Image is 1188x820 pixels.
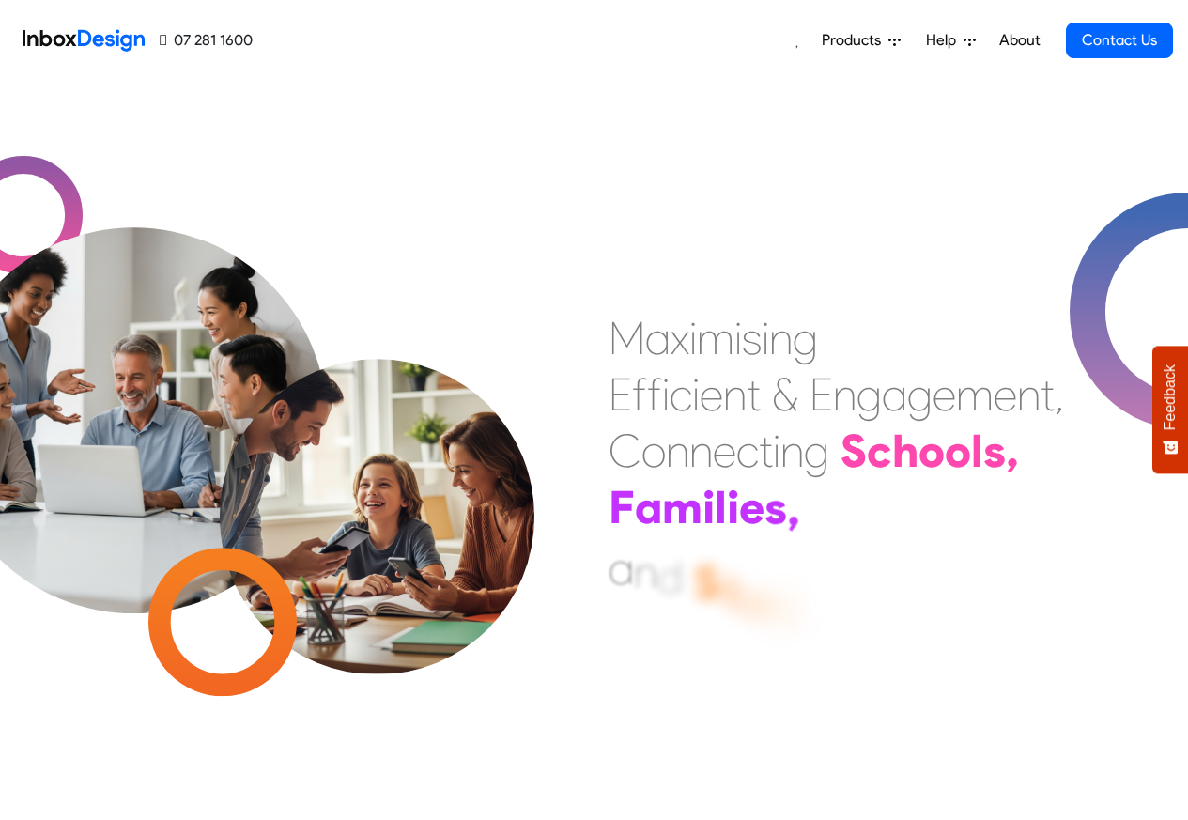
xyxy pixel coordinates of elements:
div: C [609,423,641,479]
div: & [772,366,798,423]
div: E [810,366,833,423]
div: e [933,366,956,423]
a: About [994,22,1045,59]
div: l [971,423,983,479]
div: t [720,562,739,618]
div: m [662,479,702,535]
span: Products [822,29,888,52]
div: a [645,310,671,366]
div: i [662,366,670,423]
div: S [841,423,867,479]
div: m [697,310,734,366]
div: n [634,544,657,600]
div: e [700,366,723,423]
div: c [736,423,759,479]
div: t [747,366,761,423]
div: , [787,481,800,537]
div: i [692,366,700,423]
div: a [635,479,662,535]
div: i [762,310,769,366]
div: g [793,310,818,366]
div: t [759,423,773,479]
div: o [641,423,666,479]
div: n [689,423,713,479]
div: h [892,423,918,479]
div: e [713,423,736,479]
div: g [856,366,882,423]
div: , [1055,366,1064,423]
div: i [773,423,780,479]
div: n [1017,366,1041,423]
button: Feedback - Show survey [1152,346,1188,473]
div: f [632,366,647,423]
div: c [867,423,892,479]
a: Products [814,22,908,59]
div: s [764,479,787,535]
a: 07 281 1600 [160,29,253,52]
div: g [804,423,829,479]
div: i [689,310,697,366]
div: , [1006,423,1019,479]
div: x [671,310,689,366]
div: o [918,423,945,479]
div: M [609,310,645,366]
img: parents_with_child.png [180,281,574,674]
span: Feedback [1162,364,1179,430]
div: n [666,423,689,479]
div: a [609,540,634,596]
div: e [739,479,764,535]
div: n [780,423,804,479]
div: n [769,310,793,366]
div: f [647,366,662,423]
div: s [742,310,762,366]
div: m [956,366,994,423]
a: Contact Us [1066,23,1173,58]
div: g [907,366,933,423]
div: E [609,366,632,423]
div: s [983,423,1006,479]
div: i [702,479,715,535]
div: t [1041,366,1055,423]
div: e [994,366,1017,423]
div: d [657,549,683,605]
div: S [694,554,720,611]
div: u [739,570,765,627]
div: a [882,366,907,423]
div: d [765,580,793,636]
a: Help [918,22,983,59]
div: Maximising Efficient & Engagement, Connecting Schools, Families, and Students. [609,310,1064,592]
div: i [727,479,739,535]
span: Help [926,29,964,52]
div: n [723,366,747,423]
div: l [715,479,727,535]
div: c [670,366,692,423]
div: F [609,479,635,535]
div: i [734,310,742,366]
div: o [945,423,971,479]
div: e [793,590,818,646]
div: n [833,366,856,423]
